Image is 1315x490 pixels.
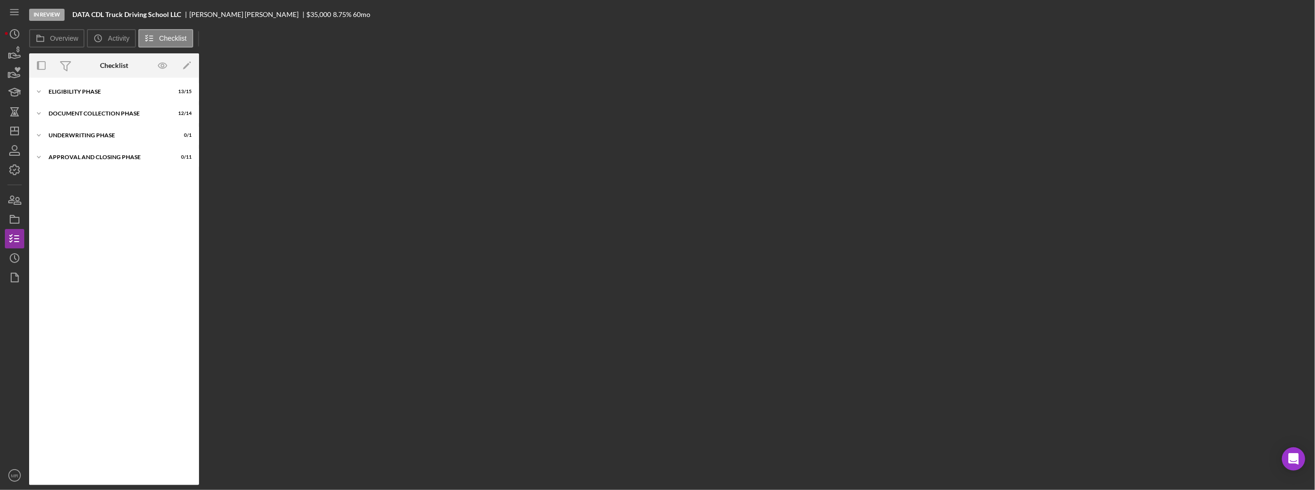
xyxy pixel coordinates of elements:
label: Checklist [159,34,187,42]
button: MR [5,466,24,485]
div: In Review [29,9,65,21]
div: 13 / 15 [174,89,192,95]
b: DATA CDL Truck Driving School LLC [72,11,181,18]
text: MR [11,473,18,478]
div: Underwriting Phase [49,132,167,138]
button: Checklist [138,29,193,48]
div: 60 mo [353,11,370,18]
div: 0 / 11 [174,154,192,160]
div: Eligibility Phase [49,89,167,95]
div: 12 / 14 [174,111,192,116]
div: 0 / 1 [174,132,192,138]
div: Document Collection Phase [49,111,167,116]
button: Overview [29,29,84,48]
div: Checklist [100,62,128,69]
label: Activity [108,34,129,42]
div: 8.75 % [333,11,351,18]
div: Open Intercom Messenger [1282,447,1305,471]
div: Approval and Closing Phase [49,154,167,160]
label: Overview [50,34,78,42]
span: $35,000 [307,10,332,18]
div: [PERSON_NAME] [PERSON_NAME] [189,11,307,18]
button: Activity [87,29,135,48]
